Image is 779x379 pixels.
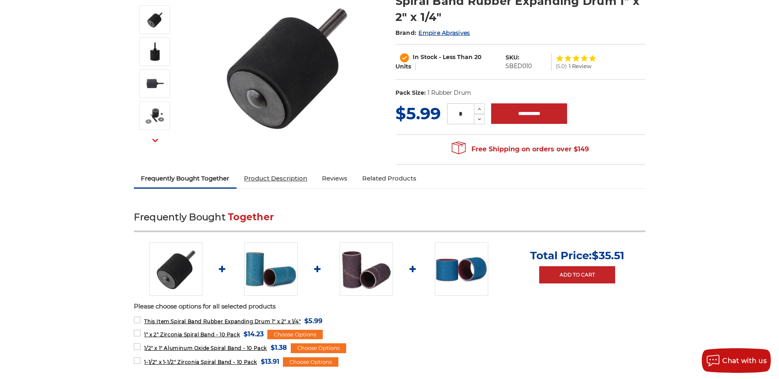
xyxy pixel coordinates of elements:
[145,132,165,149] button: Next
[145,73,165,94] img: Side profile of Empire Abrasives' 1 inch x 2 inch rubber drum, compatible with high-speed die gri...
[452,141,589,158] span: Free Shipping on orders over $149
[315,169,355,187] a: Reviews
[722,357,767,365] span: Chat with us
[702,348,771,373] button: Chat with us
[556,64,567,69] span: (5.0)
[134,169,237,187] a: Frequently Bought Together
[144,318,171,324] strong: This Item:
[395,29,417,37] span: Brand:
[145,105,165,126] img: Disassembled view of Empire Abrasives' 1 inch x 2 inch rubber expanding drum for die grinders.
[304,315,322,326] span: $5.99
[506,62,532,71] dd: SBED010
[418,29,470,37] a: Empire Abrasives
[271,342,287,353] span: $1.38
[539,266,615,283] a: Add to Cart
[244,329,264,340] span: $14.23
[530,249,624,262] p: Total Price:
[569,64,591,69] span: 1 Review
[592,249,624,262] span: $35.51
[413,53,437,61] span: In Stock
[439,53,473,61] span: - Less Than
[355,169,424,187] a: Related Products
[145,41,165,62] img: Black Hawk 1 inch x 2 inch expanding rubber drum for spiral bands, ideal for professional metalwork.
[291,343,346,353] div: Choose Options
[395,63,411,70] span: Units
[237,169,315,187] a: Product Description
[134,302,646,311] p: Please choose options for all selected products
[427,89,471,97] dd: 1 Rubber Drum
[267,330,323,340] div: Choose Options
[474,53,482,61] span: 20
[283,357,338,367] div: Choose Options
[149,242,202,296] img: BHA's 1 inch x 2 inch rubber drum bottom profile, for reliable spiral band attachment.
[395,89,426,97] dt: Pack Size:
[228,211,274,223] span: Together
[145,9,165,30] img: BHA's 1 inch x 2 inch rubber drum bottom profile, for reliable spiral band attachment.
[144,345,267,351] span: 1/2" x 1" Aluminum Oxide Spiral Band - 10 Pack
[261,356,279,367] span: $13.91
[134,211,225,223] span: Frequently Bought
[144,318,301,324] span: Spiral Band Rubber Expanding Drum 1" x 2" x 1/4"
[144,331,240,338] span: 1" x 2" Zirconia Spiral Band - 10 Pack
[144,359,257,365] span: 1-1/2" x 1-1/2" Zirconia Spiral Band - 10 Pack
[506,53,519,62] dt: SKU:
[395,103,441,123] span: $5.99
